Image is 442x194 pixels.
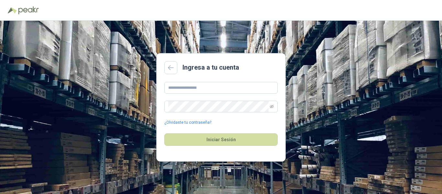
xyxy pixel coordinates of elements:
img: Logo [8,7,17,14]
button: Iniciar Sesión [164,133,278,146]
span: eye-invisible [270,105,274,108]
h2: Ingresa a tu cuenta [182,63,239,73]
a: ¿Olvidaste tu contraseña? [164,120,211,126]
img: Peakr [18,6,39,14]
